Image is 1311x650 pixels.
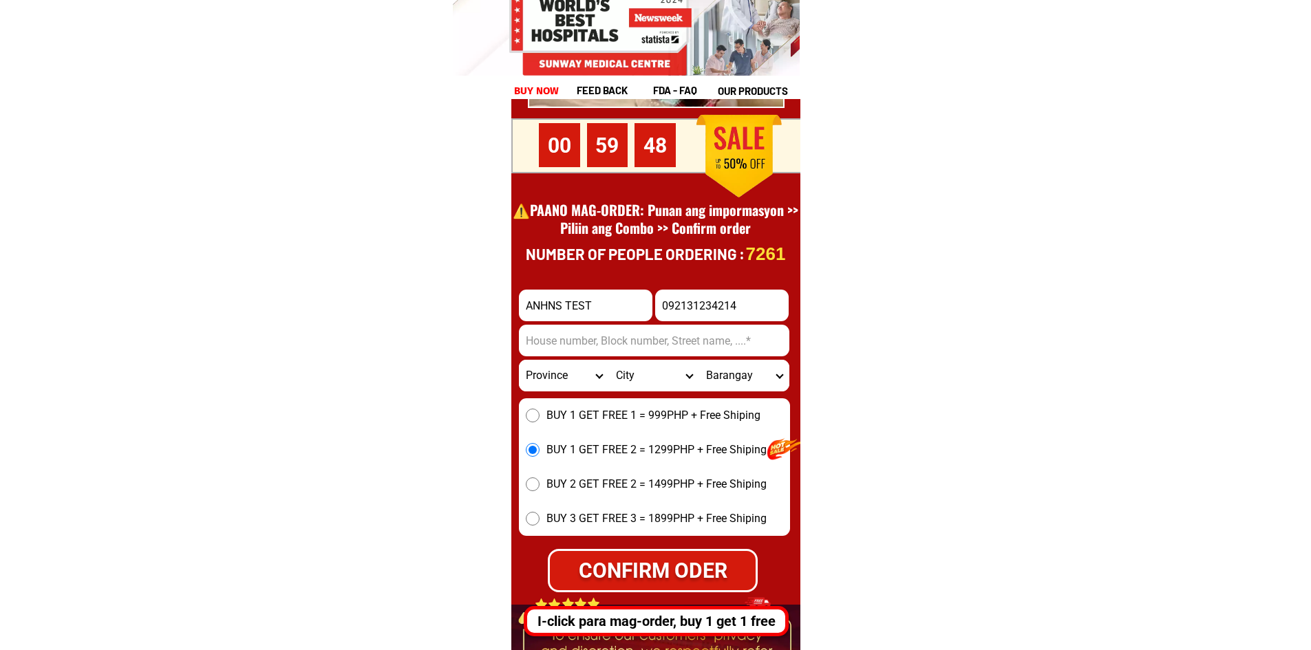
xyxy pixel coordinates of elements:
select: Select province [519,360,609,391]
input: Input full_name [519,290,652,321]
input: BUY 1 GET FREE 2 = 1299PHP + Free Shiping [526,443,540,457]
input: Input phone_number [655,290,789,321]
div: I-click para mag-order, buy 1 get 1 free [529,611,787,631]
span: BUY 2 GET FREE 2 = 1499PHP + Free Shiping [546,476,767,492]
input: BUY 3 GET FREE 3 = 1899PHP + Free Shiping [526,512,540,526]
input: Input address [519,325,789,356]
h1: ⚠️️PAANO MAG-ORDER: Punan ang impormasyon >> Piliin ang Combo >> Confirm order [513,201,799,254]
h1: buy now [515,83,557,99]
span: BUY 1 GET FREE 1 = 999PHP + Free Shiping [546,407,760,424]
div: CONFIRM ODER [546,554,759,587]
h1: our products [718,83,798,99]
h1: fda - FAQ [653,83,730,98]
h1: feed back [577,83,651,98]
span: BUY 1 GET FREE 2 = 1299PHP + Free Shiping [546,442,767,458]
select: Select district [609,360,699,391]
input: BUY 1 GET FREE 1 = 999PHP + Free Shiping [526,409,540,422]
input: BUY 2 GET FREE 2 = 1499PHP + Free Shiping [526,477,540,491]
span: BUY 3 GET FREE 3 = 1899PHP + Free Shiping [546,510,767,527]
select: Select commune [699,360,789,391]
